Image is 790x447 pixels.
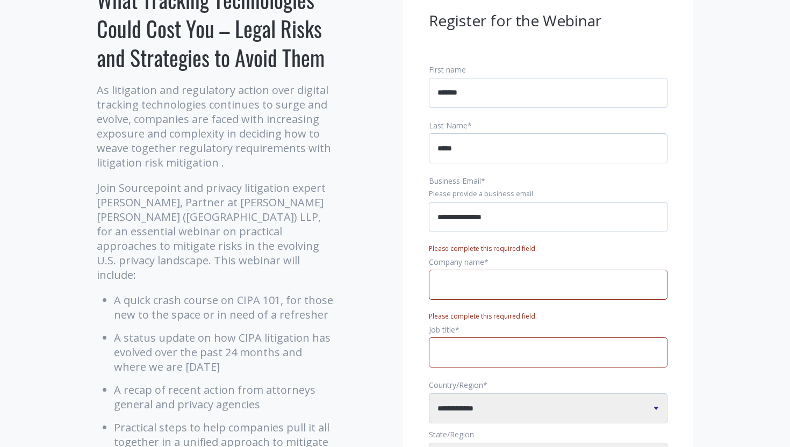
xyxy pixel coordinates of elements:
[97,181,336,282] p: Join Sourcepoint and privacy litigation expert [PERSON_NAME], Partner at [PERSON_NAME] [PERSON_NA...
[97,83,336,170] p: As litigation and regulatory action over digital tracking technologies continues to surge and evo...
[429,120,468,131] span: Last Name
[114,383,336,412] li: A recap of recent action from attorneys general and privacy agencies
[114,330,336,374] li: A status update on how CIPA litigation has evolved over the past 24 months and where we are [DATE]
[429,176,481,186] span: Business Email
[429,189,667,199] legend: Please provide a business email
[429,11,667,31] h3: Register for the Webinar
[429,429,474,439] span: State/Region
[429,325,455,335] span: Job title
[429,380,483,390] span: Country/Region
[114,293,336,322] li: A quick crash course on CIPA 101, for those new to the space or in need of a refresher
[429,244,537,253] label: Please complete this required field.
[429,64,466,75] span: First name
[429,312,537,321] label: Please complete this required field.
[429,257,484,267] span: Company name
